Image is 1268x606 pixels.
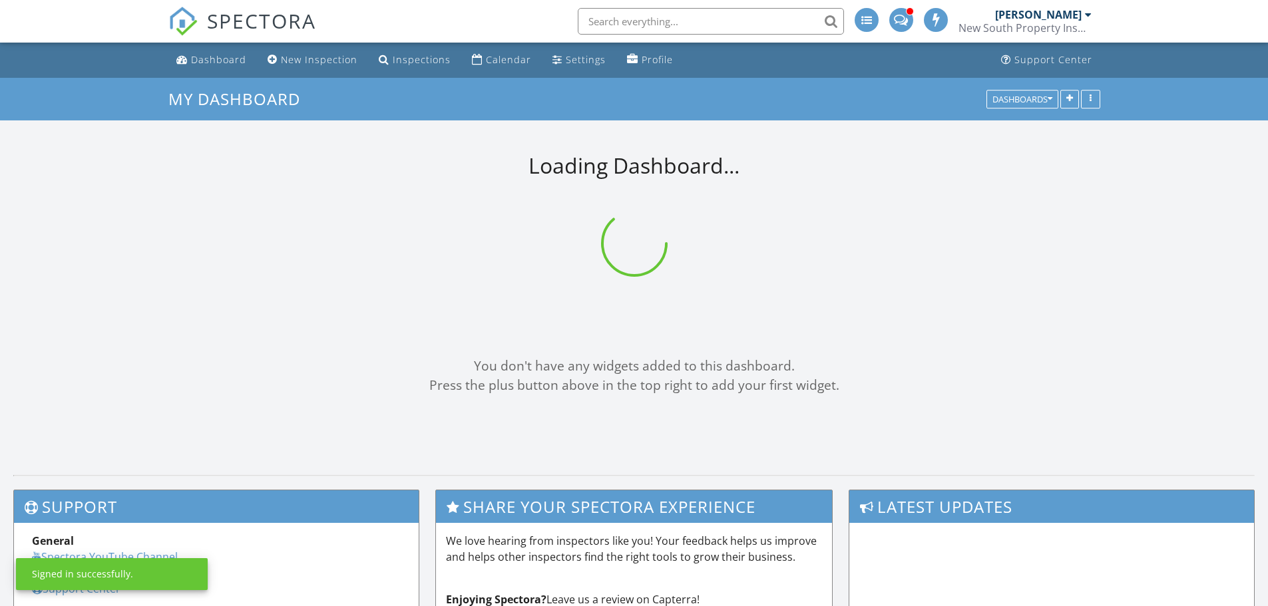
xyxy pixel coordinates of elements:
div: Support Center [1014,53,1092,66]
div: Inspections [393,53,451,66]
h3: Share Your Spectora Experience [436,490,833,523]
div: New Inspection [281,53,357,66]
span: SPECTORA [207,7,316,35]
div: Signed in successfully. [32,567,133,581]
a: Support Center [32,581,120,596]
div: Press the plus button above in the top right to add your first widget. [13,376,1255,395]
a: Calendar [467,48,536,73]
strong: General [32,533,74,548]
a: Spectora YouTube Channel [32,549,178,564]
div: Profile [642,53,673,66]
a: Inspections [373,48,456,73]
p: We love hearing from inspectors like you! Your feedback helps us improve and helps other inspecto... [446,533,823,565]
a: New Inspection [262,48,363,73]
a: Settings [547,48,611,73]
a: My Dashboard [168,88,312,110]
button: Dashboards [986,90,1058,108]
a: Support Center [996,48,1098,73]
div: Settings [566,53,606,66]
div: You don't have any widgets added to this dashboard. [13,357,1255,376]
h3: Latest Updates [849,490,1254,523]
div: [PERSON_NAME] [995,8,1082,21]
div: Dashboard [191,53,246,66]
div: Calendar [486,53,531,66]
div: Dashboards [992,94,1052,104]
a: Dashboard [171,48,252,73]
a: Profile [622,48,678,73]
input: Search everything... [578,8,844,35]
img: The Best Home Inspection Software - Spectora [168,7,198,36]
div: New South Property Inspections, Inc. [958,21,1092,35]
a: SPECTORA [168,18,316,46]
h3: Support [14,490,419,523]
